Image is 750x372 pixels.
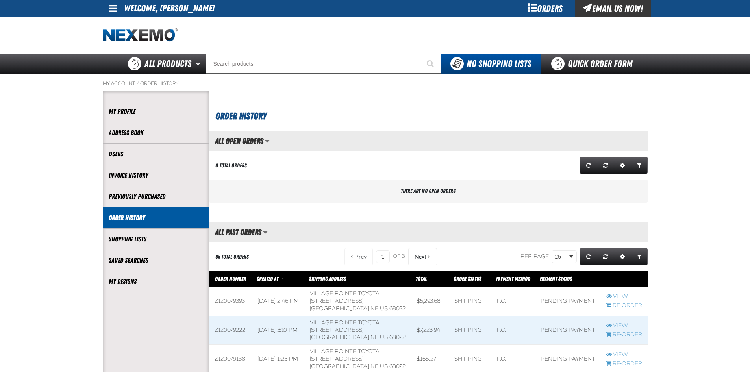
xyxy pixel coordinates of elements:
a: Reset grid action [597,157,614,174]
bdo: 68022 [389,334,406,341]
a: Users [109,150,203,159]
td: Pending payment [535,316,601,345]
button: You do not have available Shopping Lists. Open to Create a New List [441,54,541,74]
span: [STREET_ADDRESS] [310,355,364,362]
a: Order Status [454,276,481,282]
span: US [380,334,388,341]
td: Shipping [449,316,491,345]
a: Address Book [109,128,203,137]
td: P.O. [491,287,535,316]
td: Z120079222 [209,316,252,345]
button: Open All Products pages [193,54,206,74]
span: All Products [144,57,191,71]
bdo: 68022 [389,305,406,312]
td: $5,293.68 [411,287,449,316]
input: Current page number [376,250,390,263]
a: Expand or Collapse Grid Filters [631,248,648,265]
span: / [136,80,139,87]
a: My Designs [109,277,203,286]
td: [DATE] 2:46 PM [252,287,304,316]
div: 0 Total Orders [215,162,247,169]
a: Created At [257,276,280,282]
span: Next Page [415,254,426,260]
span: Payment Method [496,276,530,282]
button: Start Searching [421,54,441,74]
a: Refresh grid action [580,157,597,174]
a: Total [416,276,427,282]
a: Expand or Collapse Grid Settings [614,248,631,265]
span: [GEOGRAPHIC_DATA] [310,305,369,312]
bdo: 68022 [389,363,406,370]
a: Saved Searches [109,256,203,265]
a: Order History [109,213,203,222]
button: Next Page [408,248,437,265]
a: Re-Order Z120079138 order [606,360,642,368]
td: Z120079393 [209,287,252,316]
td: $7,223.94 [411,316,449,345]
a: View Z120079138 order [606,351,642,359]
span: Order History [215,111,267,122]
a: Re-Order Z120079393 order [606,302,642,309]
input: Search [206,54,441,74]
a: Reset grid action [597,248,614,265]
span: Created At [257,276,278,282]
a: View Z120079222 order [606,322,642,329]
span: Village Pointe Toyota [310,319,380,326]
span: of 3 [393,253,405,260]
a: Re-Order Z120079222 order [606,331,642,339]
a: Quick Order Form [541,54,647,74]
a: Order History [140,80,178,87]
span: [STREET_ADDRESS] [310,298,364,304]
a: Previously Purchased [109,192,203,201]
span: [GEOGRAPHIC_DATA] [310,363,369,370]
a: Refresh grid action [580,248,597,265]
span: Village Pointe Toyota [310,348,380,355]
a: View Z120079393 order [606,293,642,300]
h2: All Open Orders [209,137,263,145]
span: NE [370,334,378,341]
span: There are no open orders [401,188,456,194]
td: P.O. [491,316,535,345]
img: Nexemo logo [103,28,178,42]
span: [GEOGRAPHIC_DATA] [310,334,369,341]
a: Home [103,28,178,42]
span: NE [370,305,378,312]
a: Shopping Lists [109,235,203,244]
button: Manage grid views. Current view is All Open Orders [265,134,270,148]
span: Village Pointe Toyota [310,290,380,297]
span: Per page: [520,253,550,260]
a: Expand or Collapse Grid Filters [631,157,648,174]
a: My Account [103,80,135,87]
span: NE [370,363,378,370]
h2: All Past Orders [209,228,261,237]
a: Invoice History [109,171,203,180]
span: US [380,363,388,370]
span: Payment Status [540,276,572,282]
td: Pending payment [535,287,601,316]
span: Shipping Address [309,276,346,282]
th: Row actions [601,271,648,287]
div: 65 Total Orders [215,253,249,261]
a: Expand or Collapse Grid Settings [614,157,631,174]
span: US [380,305,388,312]
td: [DATE] 3:10 PM [252,316,304,345]
td: Shipping [449,287,491,316]
a: Order Number [215,276,246,282]
span: 25 [555,253,568,261]
nav: Breadcrumbs [103,80,648,87]
span: No Shopping Lists [467,58,531,69]
span: [STREET_ADDRESS] [310,327,364,333]
button: Manage grid views. Current view is All Past Orders [263,226,268,239]
a: My Profile [109,107,203,116]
